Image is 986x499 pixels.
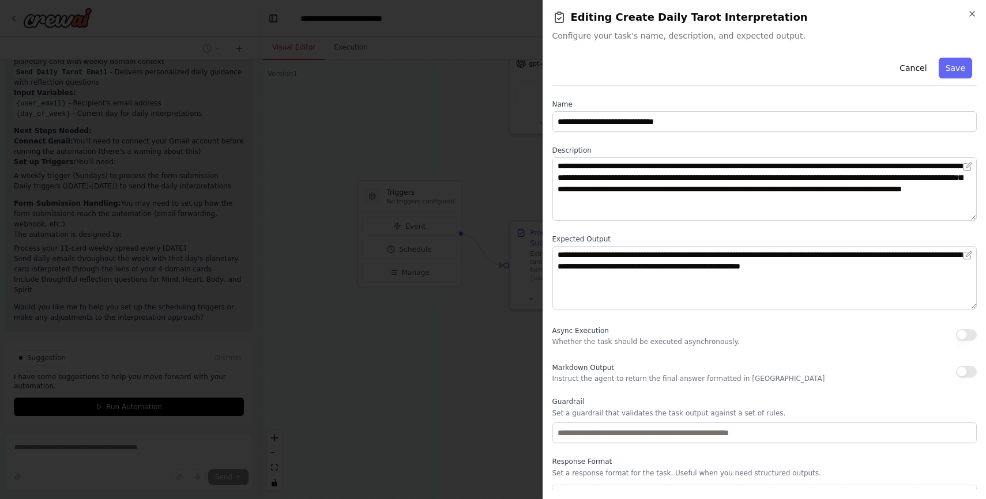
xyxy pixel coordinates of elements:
button: Open in editor [961,248,974,262]
button: Save [939,58,972,78]
p: Set a response format for the task. Useful when you need structured outputs. [552,468,977,478]
span: Configure your task's name, description, and expected output. [552,30,977,41]
p: Instruct the agent to return the final answer formatted in [GEOGRAPHIC_DATA] [552,374,825,383]
span: Async Execution [552,327,609,335]
p: Whether the task should be executed asynchronously. [552,337,740,346]
label: Description [552,146,977,155]
label: Guardrail [552,397,977,406]
button: Open in editor [961,160,974,173]
label: Name [552,100,977,109]
p: Set a guardrail that validates the task output against a set of rules. [552,409,977,418]
button: Cancel [893,58,934,78]
h2: Editing Create Daily Tarot Interpretation [552,9,977,25]
label: Response Format [552,457,977,466]
label: Expected Output [552,235,977,244]
span: Markdown Output [552,364,614,372]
